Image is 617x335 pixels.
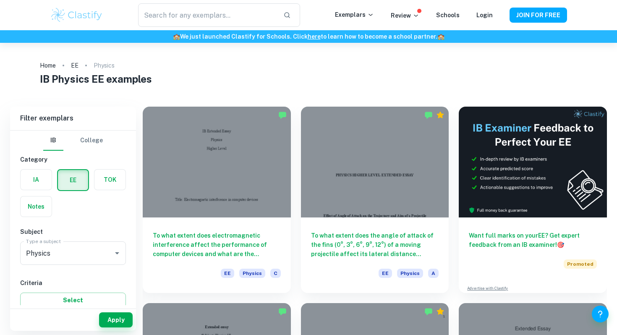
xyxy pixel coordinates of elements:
[436,12,460,18] a: Schools
[424,111,433,119] img: Marked
[397,269,423,278] span: Physics
[20,155,126,164] h6: Category
[379,269,392,278] span: EE
[476,12,493,18] a: Login
[564,259,597,269] span: Promoted
[111,247,123,259] button: Open
[173,33,180,40] span: 🏫
[239,269,265,278] span: Physics
[459,107,607,217] img: Thumbnail
[391,11,419,20] p: Review
[10,107,136,130] h6: Filter exemplars
[21,170,52,190] button: IA
[467,285,508,291] a: Advertise with Clastify
[301,107,449,293] a: To what extent does the angle of attack of the fins (0°, 3°, 6°, 9°, 12°) of a moving projectile ...
[428,269,439,278] span: A
[557,241,564,248] span: 🎯
[43,131,103,151] div: Filter type choice
[469,231,597,249] h6: Want full marks on your EE ? Get expert feedback from an IB examiner!
[278,307,287,316] img: Marked
[40,71,577,86] h1: IB Physics EE examples
[21,196,52,217] button: Notes
[20,278,126,288] h6: Criteria
[424,307,433,316] img: Marked
[592,306,609,322] button: Help and Feedback
[153,231,281,259] h6: To what extent does electromagnetic interference affect the performance of computer devices and w...
[50,7,103,24] img: Clastify logo
[20,227,126,236] h6: Subject
[2,32,615,41] h6: We just launched Clastify for Schools. Click to learn how to become a school partner.
[311,231,439,259] h6: To what extent does the angle of attack of the fins (0°, 3°, 6°, 9°, 12°) of a moving projectile ...
[99,312,133,327] button: Apply
[94,61,115,70] p: Physics
[221,269,234,278] span: EE
[308,33,321,40] a: here
[510,8,567,23] button: JOIN FOR FREE
[437,33,444,40] span: 🏫
[94,170,125,190] button: TOK
[26,238,61,245] label: Type a subject
[58,170,88,190] button: EE
[40,60,56,71] a: Home
[436,307,444,316] div: Premium
[459,107,607,293] a: Want full marks on yourEE? Get expert feedback from an IB examiner!PromotedAdvertise with Clastify
[143,107,291,293] a: To what extent does electromagnetic interference affect the performance of computer devices and w...
[20,293,126,308] button: Select
[278,111,287,119] img: Marked
[80,131,103,151] button: College
[335,10,374,19] p: Exemplars
[436,111,444,119] div: Premium
[71,60,78,71] a: EE
[43,131,63,151] button: IB
[270,269,281,278] span: C
[138,3,277,27] input: Search for any exemplars...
